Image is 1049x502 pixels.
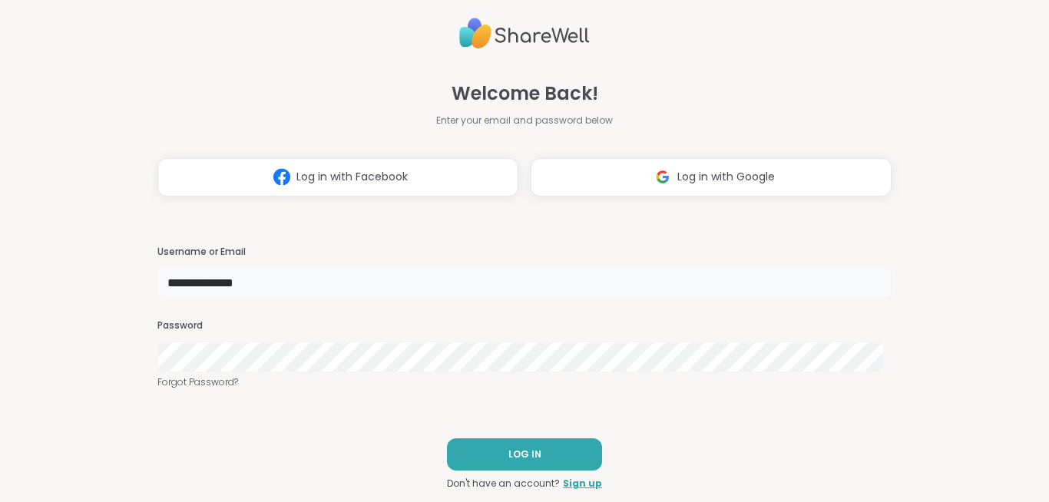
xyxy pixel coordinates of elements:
img: ShareWell Logo [459,12,590,55]
span: LOG IN [508,448,541,461]
span: Log in with Facebook [296,169,408,185]
span: Log in with Google [677,169,775,185]
img: ShareWell Logomark [267,163,296,191]
a: Sign up [563,477,602,490]
h3: Password [157,319,892,332]
h3: Username or Email [157,246,892,259]
img: ShareWell Logomark [648,163,677,191]
span: Welcome Back! [452,80,598,107]
button: LOG IN [447,438,602,471]
a: Forgot Password? [157,375,892,389]
span: Enter your email and password below [436,114,613,127]
button: Log in with Google [531,158,892,197]
button: Log in with Facebook [157,158,518,197]
span: Don't have an account? [447,477,560,490]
